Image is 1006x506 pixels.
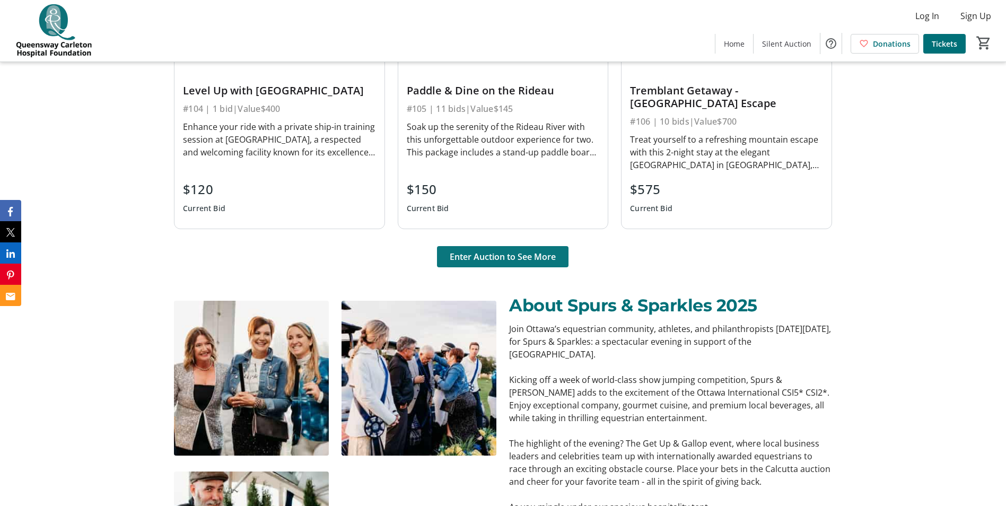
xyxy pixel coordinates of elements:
[915,10,939,22] span: Log In
[851,34,919,54] a: Donations
[407,101,600,116] div: #105 | 11 bids | Value $145
[630,133,823,171] div: Treat yourself to a refreshing mountain escape with this 2-night stay at the elegant [GEOGRAPHIC_...
[509,322,832,361] p: Join Ottawa’s equestrian community, athletes, and philanthropists [DATE][DATE], for Spurs & Spark...
[407,84,600,97] div: Paddle & Dine on the Rideau
[630,199,672,218] div: Current Bid
[407,120,600,159] div: Soak up the serenity of the Rideau River with this unforgettable outdoor experience for two. This...
[932,38,957,49] span: Tickets
[183,101,376,116] div: #104 | 1 bid | Value $400
[407,180,449,199] div: $150
[754,34,820,54] a: Silent Auction
[630,114,823,129] div: #106 | 10 bids | Value $700
[630,84,823,110] div: Tremblant Getaway - [GEOGRAPHIC_DATA] Escape
[437,246,568,267] button: Enter Auction to See More
[907,7,948,24] button: Log In
[724,38,745,49] span: Home
[630,180,672,199] div: $575
[960,10,991,22] span: Sign Up
[450,250,556,263] span: Enter Auction to See More
[174,301,329,456] img: undefined
[762,38,811,49] span: Silent Auction
[342,301,496,456] img: undefined
[183,199,225,218] div: Current Bid
[183,120,376,159] div: Enhance your ride with a private ship-in training session at [GEOGRAPHIC_DATA], a respected and w...
[820,33,842,54] button: Help
[715,34,753,54] a: Home
[183,84,376,97] div: Level Up with [GEOGRAPHIC_DATA]
[509,293,832,318] p: About Spurs & Sparkles 2025
[873,38,911,49] span: Donations
[183,180,225,199] div: $120
[6,4,101,57] img: QCH Foundation's Logo
[407,199,449,218] div: Current Bid
[923,34,966,54] a: Tickets
[509,373,832,424] p: Kicking off a week of world-class show jumping competition, Spurs & [PERSON_NAME] adds to the exc...
[509,437,832,488] p: The highlight of the evening? The Get Up & Gallop event, where local business leaders and celebri...
[974,33,993,53] button: Cart
[952,7,1000,24] button: Sign Up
